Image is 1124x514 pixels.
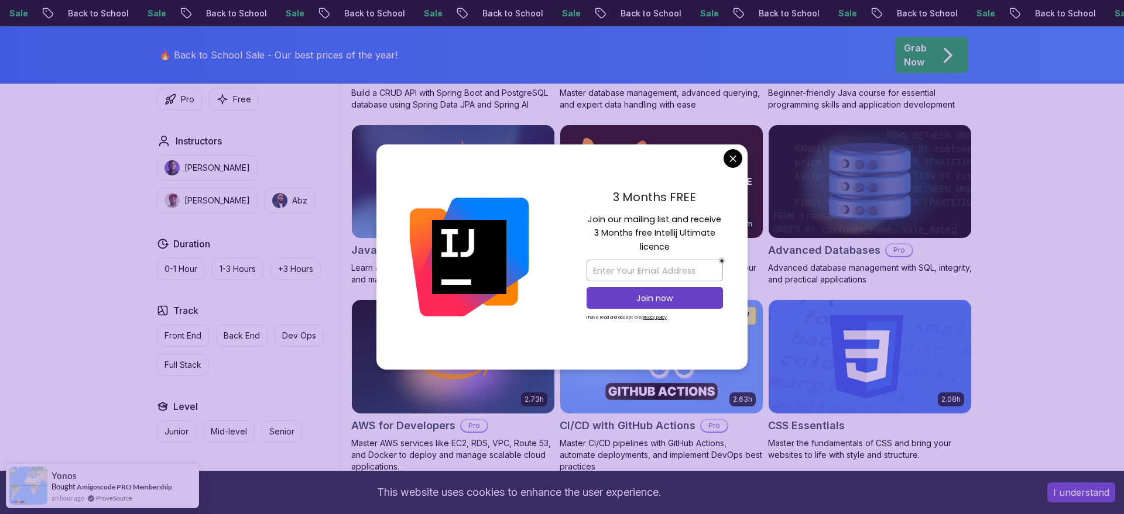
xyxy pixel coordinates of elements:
img: Advanced Databases card [769,125,971,239]
button: Junior [157,420,196,443]
h2: AWS for Developers [351,418,455,434]
div: This website uses cookies to enhance the user experience. [9,479,1030,505]
h2: CSS Essentials [768,418,845,434]
h2: Advanced Databases [768,242,880,258]
p: Sale [136,8,174,19]
img: instructor img [165,160,180,175]
p: Master AWS services like EC2, RDS, VPC, Route 53, and Docker to deploy and manage scalable cloud ... [351,437,555,472]
p: Back to School [471,8,551,19]
img: Java for Developers card [352,125,554,239]
p: [PERSON_NAME] [184,162,250,174]
a: ProveSource [96,493,132,503]
a: Advanced Databases cardAdvanced DatabasesProAdvanced database management with SQL, integrity, and... [768,125,972,286]
p: Mid-level [211,426,247,437]
p: Abz [292,195,307,206]
h2: Level [173,399,198,413]
button: Dev Ops [275,325,324,347]
p: Advanced database management with SQL, integrity, and practical applications [768,262,972,285]
button: Full Stack [157,354,209,376]
p: Master database management, advanced querying, and expert data handling with ease [560,87,763,111]
p: Front End [165,330,201,341]
button: +3 Hours [270,258,321,280]
p: Pro [181,94,194,105]
button: Mid-level [203,420,255,443]
p: Pro [461,420,487,432]
p: Beginner-friendly Java course for essential programming skills and application development [768,87,972,111]
p: 2.08h [941,395,961,404]
h2: CI/CD with GitHub Actions [560,418,695,434]
span: an hour ago [52,493,84,503]
p: Sale [551,8,588,19]
p: Sale [413,8,450,19]
p: 1-3 Hours [220,263,256,275]
p: Back to School [333,8,413,19]
button: Accept cookies [1047,482,1115,502]
p: Free [233,94,251,105]
button: Back End [216,325,268,347]
p: 🔥 Back to School Sale - Our best prices of the year! [159,48,397,62]
button: Front End [157,325,209,347]
p: Back to School [1024,8,1104,19]
p: Back to School [609,8,689,19]
p: Full Stack [165,359,201,371]
button: Free [209,88,259,111]
p: Back to School [57,8,136,19]
p: Pro [701,420,727,432]
p: [PERSON_NAME] [184,195,250,206]
p: Back to School [195,8,275,19]
p: Grab Now [904,41,927,69]
p: Senior [269,426,294,437]
button: instructor img[PERSON_NAME] [157,188,258,213]
p: Back to School [748,8,827,19]
p: Sale [689,8,727,19]
button: Senior [262,420,302,443]
p: Back End [224,330,260,341]
p: Learn advanced Java concepts to build scalable and maintainable applications. [351,262,555,285]
button: instructor imgAbz [265,188,315,213]
p: Dev Ops [282,330,316,341]
button: instructor img[PERSON_NAME] [157,155,258,181]
a: CI/CD with GitHub Actions card2.63hNEWCI/CD with GitHub ActionsProMaster CI/CD pipelines with Git... [560,299,763,472]
p: Build a CRUD API with Spring Boot and PostgreSQL database using Spring Data JPA and Spring AI [351,87,555,111]
span: Yonos [52,471,77,481]
img: instructor img [272,193,287,208]
p: Sale [275,8,312,19]
a: Amigoscode PRO Membership [77,482,172,492]
h2: Track [173,303,198,318]
button: 1-3 Hours [212,258,263,280]
p: Sale [827,8,865,19]
button: 0-1 Hour [157,258,205,280]
h2: Instructors [176,134,222,148]
span: Bought [52,482,76,491]
p: +3 Hours [278,263,313,275]
p: Back to School [886,8,965,19]
a: CSS Essentials card2.08hCSS EssentialsMaster the fundamentals of CSS and bring your websites to l... [768,299,972,461]
h2: Java for Developers [351,242,457,258]
a: Java for Developers card9.18hJava for DevelopersProLearn advanced Java concepts to build scalable... [351,125,555,286]
h2: Duration [173,237,210,251]
img: AWS for Developers card [352,300,554,413]
p: Junior [165,426,189,437]
p: 2.63h [733,395,752,404]
img: instructor img [165,193,180,208]
p: Sale [965,8,1003,19]
button: Pro [157,88,202,111]
p: Master CI/CD pipelines with GitHub Actions, automate deployments, and implement DevOps best pract... [560,437,763,472]
img: Maven Essentials card [560,125,763,239]
img: provesource social proof notification image [9,467,47,505]
p: Pro [886,244,912,256]
p: 0-1 Hour [165,263,197,275]
p: 2.73h [525,395,544,404]
img: CSS Essentials card [769,300,971,413]
p: Master the fundamentals of CSS and bring your websites to life with style and structure. [768,437,972,461]
a: AWS for Developers card2.73hJUST RELEASEDAWS for DevelopersProMaster AWS services like EC2, RDS, ... [351,299,555,472]
a: Maven Essentials card54mMaven EssentialsProLearn how to use Maven to build and manage your Java p... [560,125,763,286]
